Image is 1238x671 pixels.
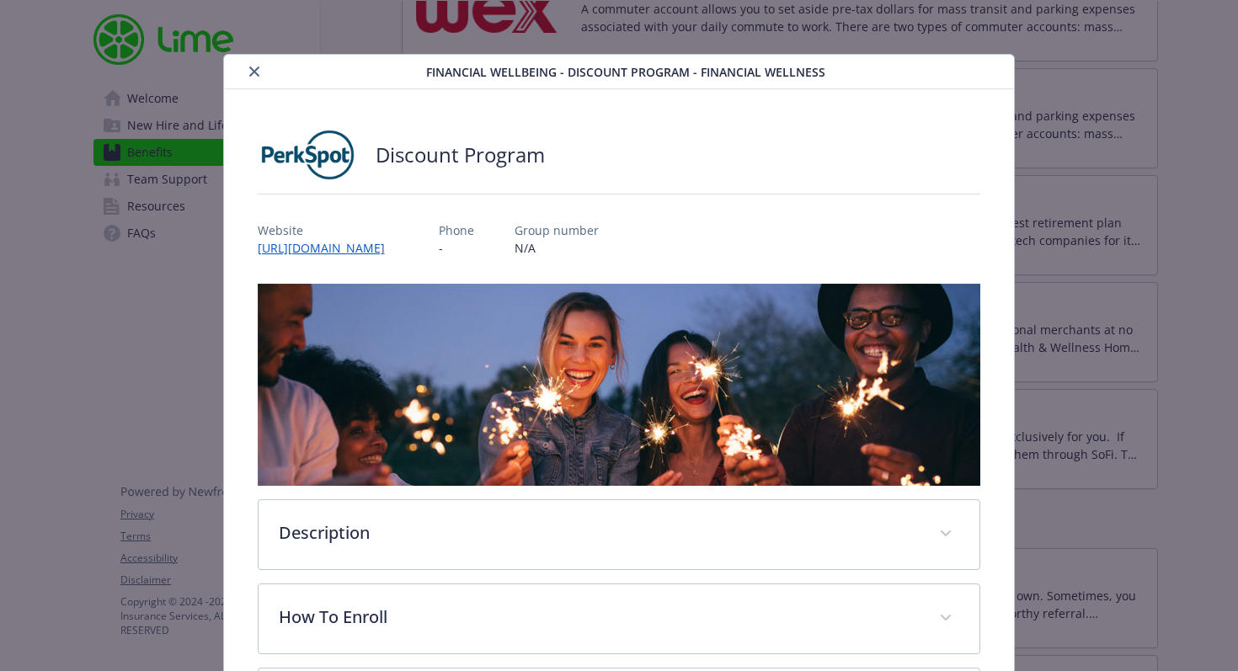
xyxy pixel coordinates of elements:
p: - [439,239,474,257]
p: How To Enroll [279,604,920,630]
span: Financial Wellbeing - Discount Program - Financial Wellness [426,63,825,81]
div: How To Enroll [259,584,980,653]
a: [URL][DOMAIN_NAME] [258,240,398,256]
img: PerkSpot [258,130,359,180]
h2: Discount Program [376,141,545,169]
img: banner [258,284,981,486]
p: Phone [439,221,474,239]
p: N/A [515,239,599,257]
p: Group number [515,221,599,239]
p: Description [279,520,920,546]
p: Website [258,221,398,239]
button: close [244,61,264,82]
div: Description [259,500,980,569]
